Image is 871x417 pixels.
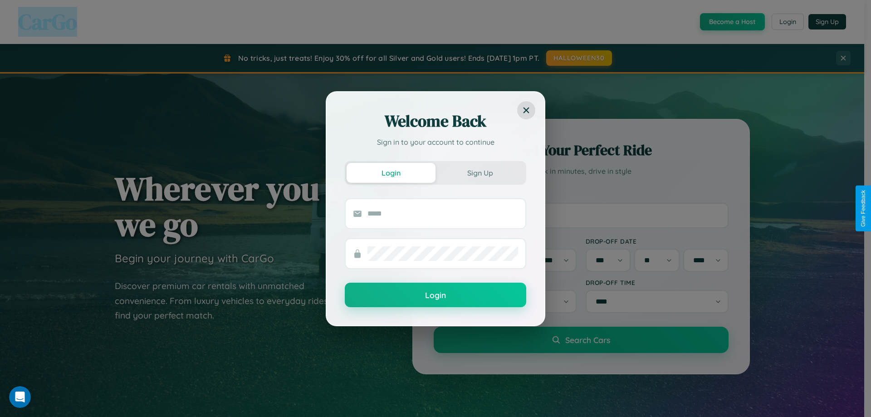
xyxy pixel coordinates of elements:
[345,110,526,132] h2: Welcome Back
[9,386,31,408] iframe: Intercom live chat
[345,137,526,147] p: Sign in to your account to continue
[435,163,524,183] button: Sign Up
[345,283,526,307] button: Login
[347,163,435,183] button: Login
[860,190,866,227] div: Give Feedback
